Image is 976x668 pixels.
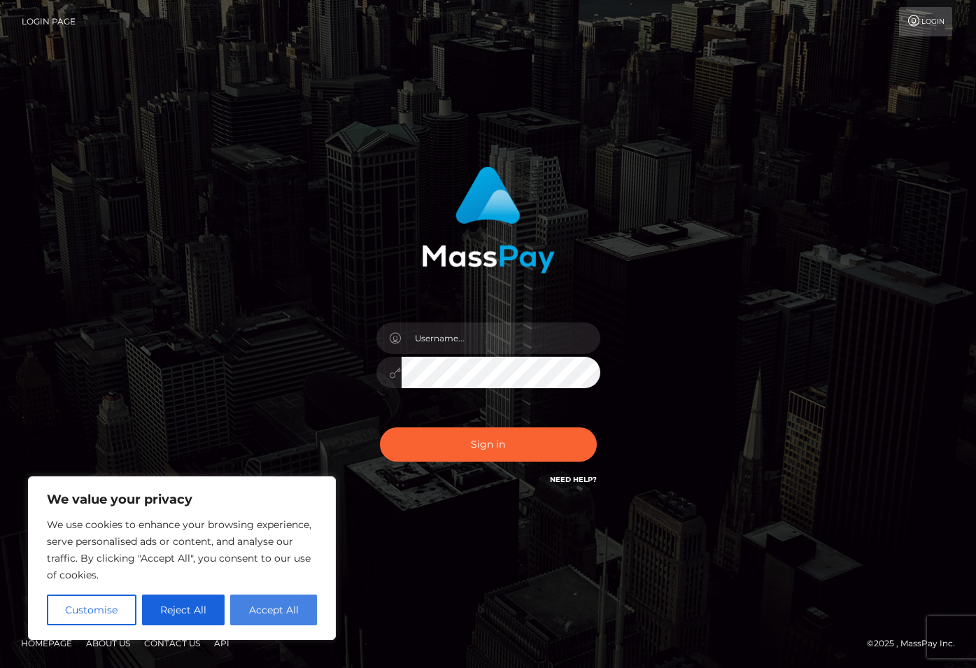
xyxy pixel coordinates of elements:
[142,595,225,625] button: Reject All
[47,595,136,625] button: Customise
[422,166,555,273] img: MassPay Login
[402,322,600,354] input: Username...
[230,595,317,625] button: Accept All
[22,7,76,36] a: Login Page
[28,476,336,640] div: We value your privacy
[139,632,206,654] a: Contact Us
[15,632,78,654] a: Homepage
[208,632,235,654] a: API
[380,427,597,462] button: Sign in
[47,516,317,583] p: We use cookies to enhance your browsing experience, serve personalised ads or content, and analys...
[80,632,136,654] a: About Us
[899,7,952,36] a: Login
[550,475,597,484] a: Need Help?
[47,491,317,508] p: We value your privacy
[867,636,966,651] div: © 2025 , MassPay Inc.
